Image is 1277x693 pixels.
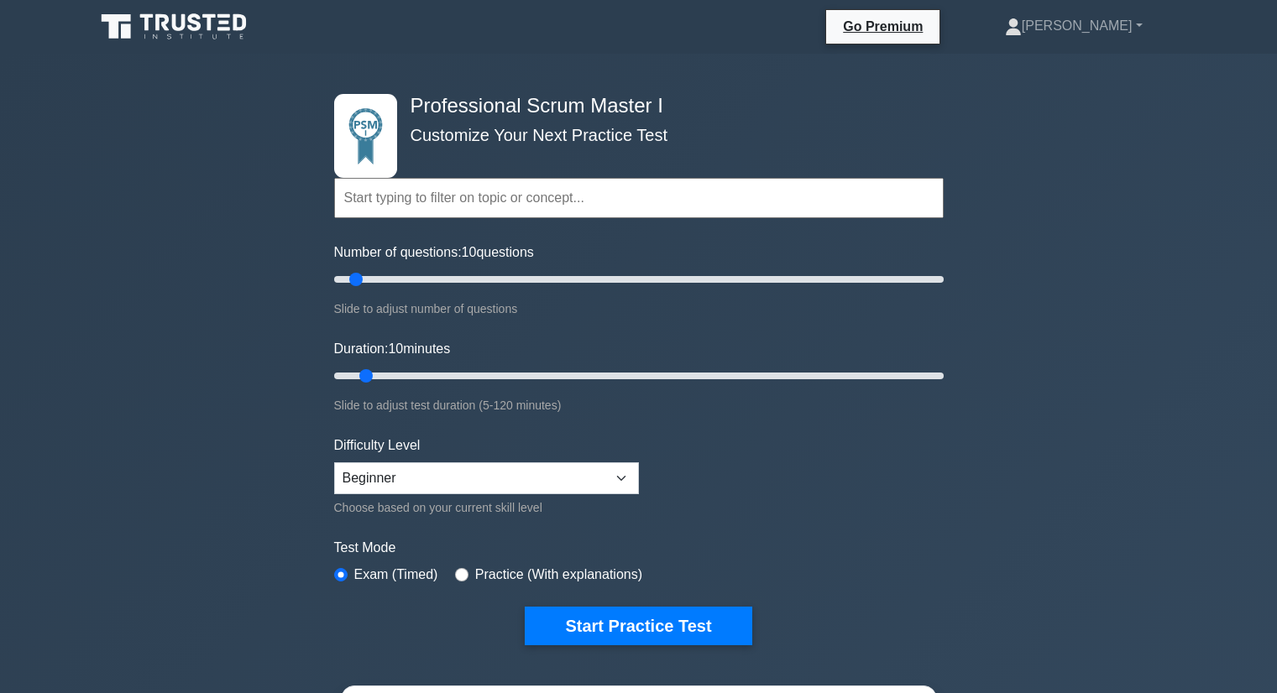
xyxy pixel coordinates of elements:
[833,16,933,37] a: Go Premium
[475,565,642,585] label: Practice (With explanations)
[334,538,944,558] label: Test Mode
[334,435,421,456] label: Difficulty Level
[334,178,944,218] input: Start typing to filter on topic or concept...
[354,565,438,585] label: Exam (Timed)
[334,498,639,518] div: Choose based on your current skill level
[334,242,534,263] label: Number of questions: questions
[334,299,944,319] div: Slide to adjust number of questions
[388,341,403,356] span: 10
[462,245,477,259] span: 10
[404,94,861,118] h4: Professional Scrum Master I
[525,607,751,645] button: Start Practice Test
[334,339,451,359] label: Duration: minutes
[965,9,1183,43] a: [PERSON_NAME]
[334,395,944,415] div: Slide to adjust test duration (5-120 minutes)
